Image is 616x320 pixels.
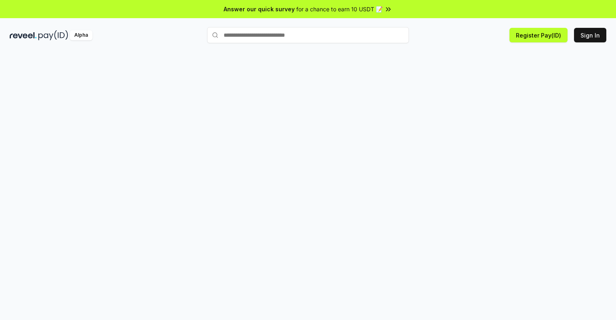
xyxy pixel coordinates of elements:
[10,30,37,40] img: reveel_dark
[296,5,383,13] span: for a chance to earn 10 USDT 📝
[70,30,92,40] div: Alpha
[38,30,68,40] img: pay_id
[574,28,606,42] button: Sign In
[509,28,568,42] button: Register Pay(ID)
[224,5,295,13] span: Answer our quick survey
